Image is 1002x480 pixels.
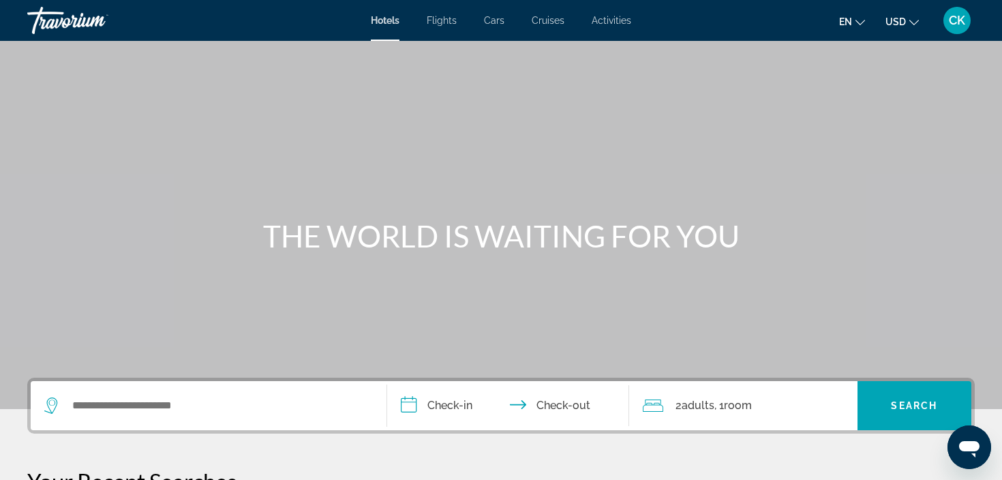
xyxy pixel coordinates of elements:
span: CK [949,14,965,27]
button: Change language [839,12,865,31]
span: Room [724,399,752,412]
span: en [839,16,852,27]
span: Adults [682,399,714,412]
a: Hotels [371,15,399,26]
button: Change currency [885,12,919,31]
div: Search widget [31,381,971,430]
button: Search [857,381,972,430]
span: Search [891,400,937,411]
button: User Menu [939,6,975,35]
a: Flights [427,15,457,26]
a: Cars [484,15,504,26]
button: Travelers: 2 adults, 0 children [629,381,857,430]
a: Cruises [532,15,564,26]
h1: THE WORLD IS WAITING FOR YOU [245,218,757,254]
a: Travorium [27,3,164,38]
a: Activities [592,15,631,26]
span: , 1 [714,396,752,415]
button: Check in and out dates [387,381,629,430]
span: USD [885,16,906,27]
iframe: Button to launch messaging window [947,425,991,469]
span: 2 [675,396,714,415]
